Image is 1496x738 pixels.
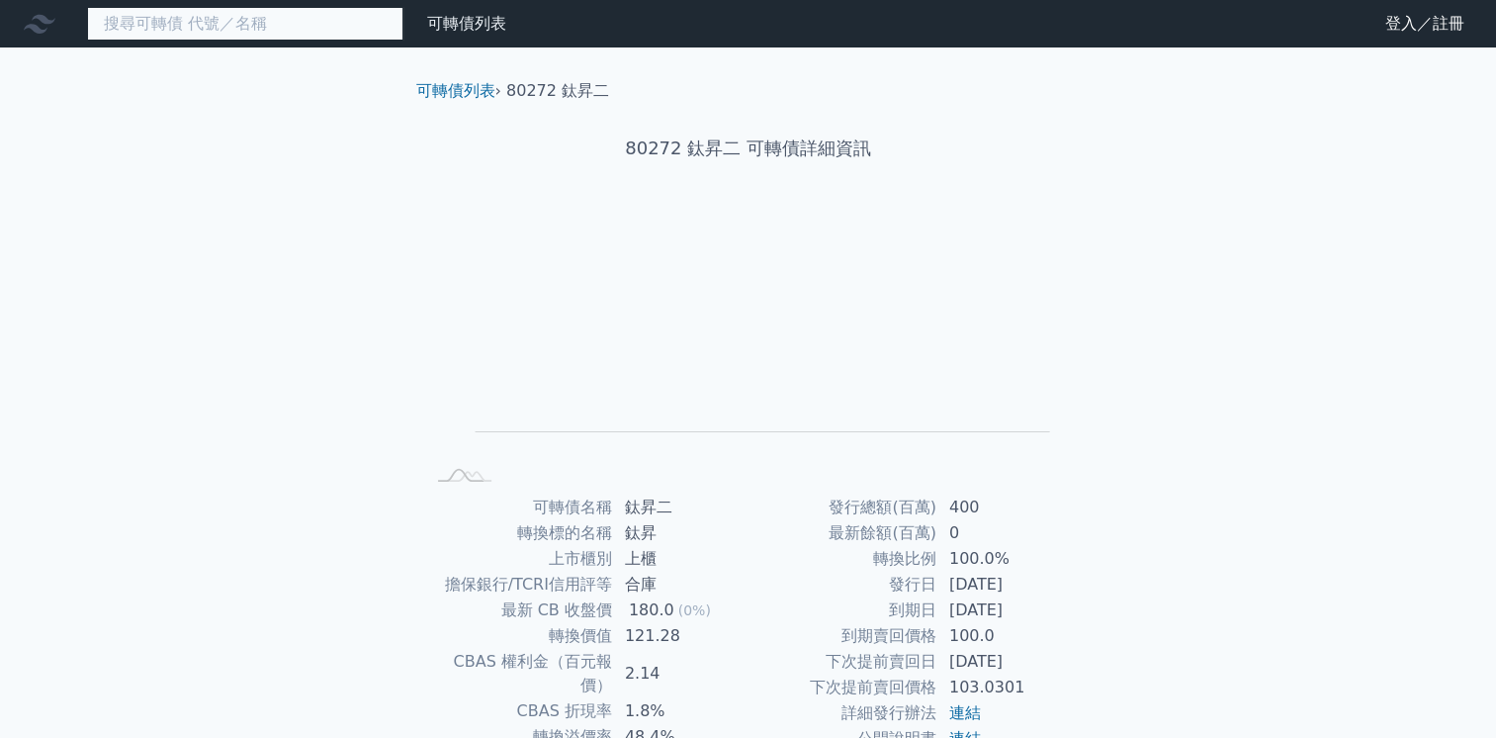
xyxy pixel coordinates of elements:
[457,225,1050,461] g: Chart
[748,572,937,598] td: 發行日
[416,79,501,103] li: ›
[424,623,613,649] td: 轉換價值
[424,698,613,724] td: CBAS 折現率
[748,675,937,700] td: 下次提前賣回價格
[937,598,1073,623] td: [DATE]
[748,649,937,675] td: 下次提前賣回日
[748,623,937,649] td: 到期賣回價格
[424,520,613,546] td: 轉換標的名稱
[613,649,748,698] td: 2.14
[748,495,937,520] td: 發行總額(百萬)
[678,602,711,618] span: (0%)
[937,623,1073,649] td: 100.0
[625,599,678,622] div: 180.0
[748,520,937,546] td: 最新餘額(百萬)
[1369,8,1480,40] a: 登入／註冊
[937,572,1073,598] td: [DATE]
[424,649,613,698] td: CBAS 權利金（百元報價）
[748,546,937,572] td: 轉換比例
[427,14,506,33] a: 可轉債列表
[613,698,748,724] td: 1.8%
[613,495,748,520] td: 鈦昇二
[424,546,613,572] td: 上市櫃別
[424,598,613,623] td: 最新 CB 收盤價
[937,649,1073,675] td: [DATE]
[937,546,1073,572] td: 100.0%
[937,495,1073,520] td: 400
[424,572,613,598] td: 擔保銀行/TCRI信用評等
[748,700,937,726] td: 詳細發行辦法
[949,703,981,722] a: 連結
[613,623,748,649] td: 121.28
[400,135,1097,162] h1: 80272 鈦昇二 可轉債詳細資訊
[424,495,613,520] td: 可轉債名稱
[613,520,748,546] td: 鈦昇
[613,546,748,572] td: 上櫃
[506,79,609,103] li: 80272 鈦昇二
[748,598,937,623] td: 到期日
[937,675,1073,700] td: 103.0301
[87,7,403,41] input: 搜尋可轉債 代號／名稱
[416,81,495,100] a: 可轉債列表
[937,520,1073,546] td: 0
[613,572,748,598] td: 合庫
